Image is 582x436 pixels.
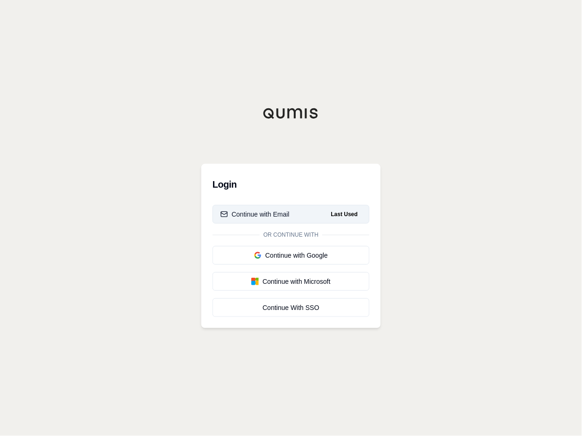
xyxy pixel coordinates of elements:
[220,303,362,312] div: Continue With SSO
[260,231,322,239] span: Or continue with
[213,175,369,194] h3: Login
[213,272,369,291] button: Continue with Microsoft
[263,108,319,119] img: Qumis
[327,209,362,220] span: Last Used
[220,210,290,219] div: Continue with Email
[213,246,369,265] button: Continue with Google
[213,298,369,317] a: Continue With SSO
[213,205,369,224] button: Continue with EmailLast Used
[220,251,362,260] div: Continue with Google
[220,277,362,286] div: Continue with Microsoft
